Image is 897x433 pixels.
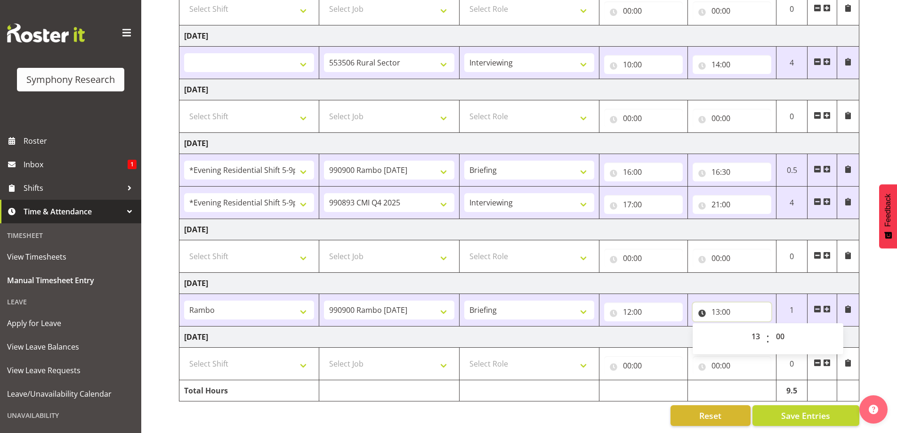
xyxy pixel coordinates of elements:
td: 4 [776,47,808,79]
input: Click to select... [693,163,771,181]
span: Reset [699,409,721,422]
input: Click to select... [604,302,683,321]
span: Feedback [884,194,892,227]
td: [DATE] [179,25,859,47]
td: [DATE] [179,133,859,154]
input: Click to select... [604,163,683,181]
span: Time & Attendance [24,204,122,219]
input: Click to select... [693,1,771,20]
span: View Timesheets [7,250,134,264]
input: Click to select... [604,1,683,20]
input: Click to select... [604,249,683,268]
span: Roster [24,134,137,148]
input: Click to select... [693,356,771,375]
span: Leave/Unavailability Calendar [7,387,134,401]
button: Reset [671,405,751,426]
td: 9.5 [776,380,808,401]
a: Leave/Unavailability Calendar [2,382,139,406]
input: Click to select... [604,109,683,128]
span: Manual Timesheet Entry [7,273,134,287]
input: Click to select... [604,356,683,375]
td: [DATE] [179,219,859,240]
a: Manual Timesheet Entry [2,269,139,292]
div: Timesheet [2,226,139,245]
td: 4 [776,187,808,219]
td: Total Hours [179,380,319,401]
td: [DATE] [179,327,859,348]
input: Click to select... [604,195,683,214]
td: [DATE] [179,79,859,100]
input: Click to select... [693,55,771,74]
img: Rosterit website logo [7,24,85,42]
img: help-xxl-2.png [869,405,878,414]
span: Shifts [24,181,122,195]
div: Leave [2,292,139,311]
input: Click to select... [604,55,683,74]
span: : [766,327,769,351]
td: 0.5 [776,154,808,187]
td: 0 [776,240,808,273]
a: Apply for Leave [2,311,139,335]
div: Symphony Research [26,73,115,87]
div: Unavailability [2,406,139,425]
span: Inbox [24,157,128,172]
span: Apply for Leave [7,316,134,330]
td: 0 [776,348,808,380]
input: Click to select... [693,195,771,214]
span: 1 [128,160,137,169]
a: View Leave Balances [2,335,139,359]
input: Click to select... [693,249,771,268]
button: Save Entries [752,405,859,426]
span: Save Entries [781,409,830,422]
td: 0 [776,100,808,133]
input: Click to select... [693,302,771,321]
td: [DATE] [179,273,859,294]
a: View Timesheets [2,245,139,269]
span: View Leave Requests [7,363,134,377]
input: Click to select... [693,109,771,128]
button: Feedback - Show survey [879,184,897,248]
span: View Leave Balances [7,340,134,354]
a: View Leave Requests [2,359,139,382]
td: 1 [776,294,808,327]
